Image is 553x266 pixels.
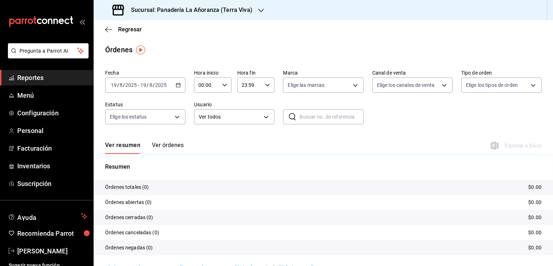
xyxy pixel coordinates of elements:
[119,82,123,88] input: --
[17,143,87,153] span: Facturación
[105,163,541,171] p: Resumen
[105,229,159,236] p: Órdenes canceladas (0)
[461,70,541,75] label: Tipo de orden
[300,110,363,124] input: Buscar no. de referencia
[528,199,541,206] p: $0.00
[155,82,167,88] input: ----
[237,70,275,75] label: Hora fin
[17,212,78,221] span: Ayuda
[17,161,87,171] span: Inventarios
[125,82,137,88] input: ----
[283,70,363,75] label: Marca
[79,19,85,25] button: open_drawer_menu
[105,199,152,206] p: Órdenes abiertas (0)
[8,43,89,58] button: Pregunta a Parrot AI
[111,82,117,88] input: --
[194,102,274,107] label: Usuario
[466,81,518,89] span: Elige los tipos de orden
[136,45,145,54] img: Tooltip marker
[5,52,89,60] a: Pregunta a Parrot AI
[105,26,142,33] button: Regresar
[105,183,149,191] p: Órdenes totales (0)
[118,26,142,33] span: Regresar
[105,70,185,75] label: Fecha
[17,108,87,118] span: Configuración
[105,244,153,252] p: Órdenes negadas (0)
[105,214,153,221] p: Órdenes cerradas (0)
[19,47,77,55] span: Pregunta a Parrot AI
[17,246,87,256] span: [PERSON_NAME]
[138,82,139,88] span: -
[105,142,184,154] div: navigation tabs
[17,73,87,83] span: Reportes
[528,244,541,252] p: $0.00
[105,142,140,154] button: Ver resumen
[17,229,87,238] span: Recomienda Parrot
[17,126,87,136] span: Personal
[110,113,147,120] span: Elige los estatus
[149,82,153,88] input: --
[199,113,261,121] span: Ver todos
[123,82,125,88] span: /
[17,179,87,189] span: Suscripción
[153,82,155,88] span: /
[377,81,435,89] span: Elige los canales de venta
[194,70,231,75] label: Hora inicio
[17,90,87,100] span: Menú
[147,82,149,88] span: /
[372,70,453,75] label: Canal de venta
[528,183,541,191] p: $0.00
[105,44,132,55] div: Órdenes
[288,81,324,89] span: Elige las marcas
[140,82,147,88] input: --
[528,214,541,221] p: $0.00
[528,229,541,236] p: $0.00
[117,82,119,88] span: /
[125,6,252,14] h3: Sucursal: Panadería La Añoranza (Terra Viva)
[105,102,185,107] label: Estatus
[152,142,184,154] button: Ver órdenes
